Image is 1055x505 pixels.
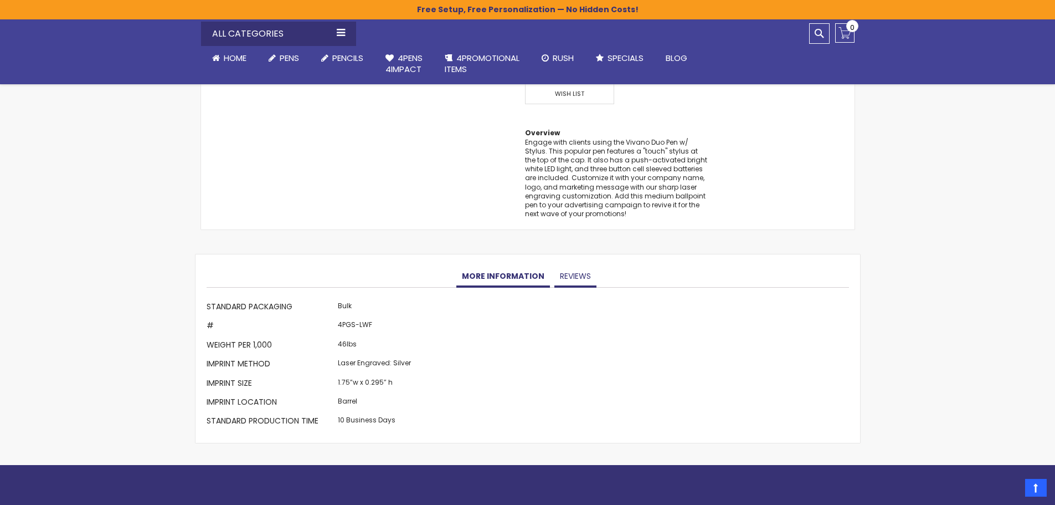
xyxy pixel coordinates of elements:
[201,46,258,70] a: Home
[525,138,709,219] div: Engage with clients using the Vivano Duo Pen w/ Stylus. This popular pen features a "touch" stylu...
[335,413,414,432] td: 10 Business Days
[335,336,414,355] td: 46lbs
[335,299,414,318] td: Bulk
[525,83,617,105] a: Wish List
[434,46,531,82] a: 4PROMOTIONALITEMS
[207,394,335,412] th: Imprint Location
[835,23,855,43] a: 0
[207,356,335,375] th: Imprint Method
[554,266,596,288] a: Reviews
[207,336,335,355] th: Weight per 1,000
[666,52,687,64] span: Blog
[207,299,335,318] th: Standard Packaging
[332,52,363,64] span: Pencils
[335,375,414,394] td: 1.75”w x 0.295” h
[850,22,855,33] span: 0
[445,52,519,75] span: 4PROMOTIONAL ITEMS
[553,52,574,64] span: Rush
[258,46,310,70] a: Pens
[964,475,1055,505] iframe: Google Customer Reviews
[655,46,698,70] a: Blog
[456,266,550,288] a: More Information
[385,52,423,75] span: 4Pens 4impact
[335,356,414,375] td: Laser Engraved: Silver
[310,46,374,70] a: Pencils
[207,375,335,394] th: Imprint Size
[207,413,335,432] th: Standard Production Time
[280,52,299,64] span: Pens
[374,46,434,82] a: 4Pens4impact
[525,83,614,105] span: Wish List
[335,318,414,336] td: 4PGS-LWF
[585,46,655,70] a: Specials
[525,128,560,137] strong: Overview
[608,52,644,64] span: Specials
[335,394,414,412] td: Barrel
[531,46,585,70] a: Rush
[207,318,335,336] th: #
[224,52,246,64] span: Home
[201,22,356,46] div: All Categories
